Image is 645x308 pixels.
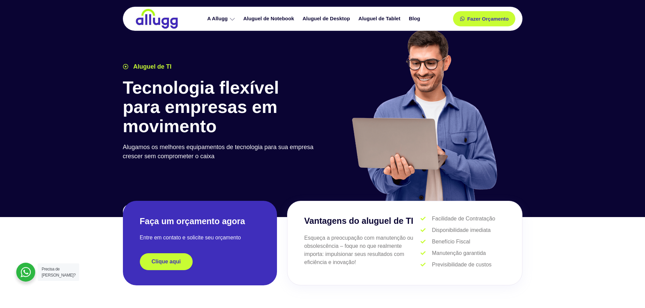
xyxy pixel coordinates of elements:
a: Blog [405,13,425,25]
a: Clique aqui [140,253,193,270]
span: Previsibilidade de custos [430,261,492,269]
p: Entre em contato e solicite seu orçamento [140,234,260,242]
img: aluguel de ti para startups [349,28,499,201]
span: Aluguel de TI [132,62,172,71]
span: Facilidade de Contratação [430,215,495,223]
h3: Vantagens do aluguel de TI [304,215,421,228]
span: Clique aqui [152,259,181,264]
h1: Tecnologia flexível para empresas em movimento [123,78,319,136]
p: Alugamos os melhores equipamentos de tecnologia para sua empresa crescer sem comprometer o caixa [123,143,319,161]
h2: Faça um orçamento agora [140,216,260,227]
span: Disponibilidade imediata [430,226,491,234]
span: Benefício Fiscal [430,238,470,246]
a: A Allugg [204,13,240,25]
a: Fazer Orçamento [453,11,516,26]
a: Aluguel de Desktop [299,13,355,25]
span: Precisa de [PERSON_NAME]? [42,267,76,278]
span: Manutenção garantida [430,249,486,257]
span: Fazer Orçamento [467,16,509,21]
a: Aluguel de Notebook [240,13,299,25]
a: Aluguel de Tablet [355,13,406,25]
img: locação de TI é Allugg [135,8,179,29]
p: Esqueça a preocupação com manutenção ou obsolescência – foque no que realmente importa: impulsion... [304,234,421,266]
